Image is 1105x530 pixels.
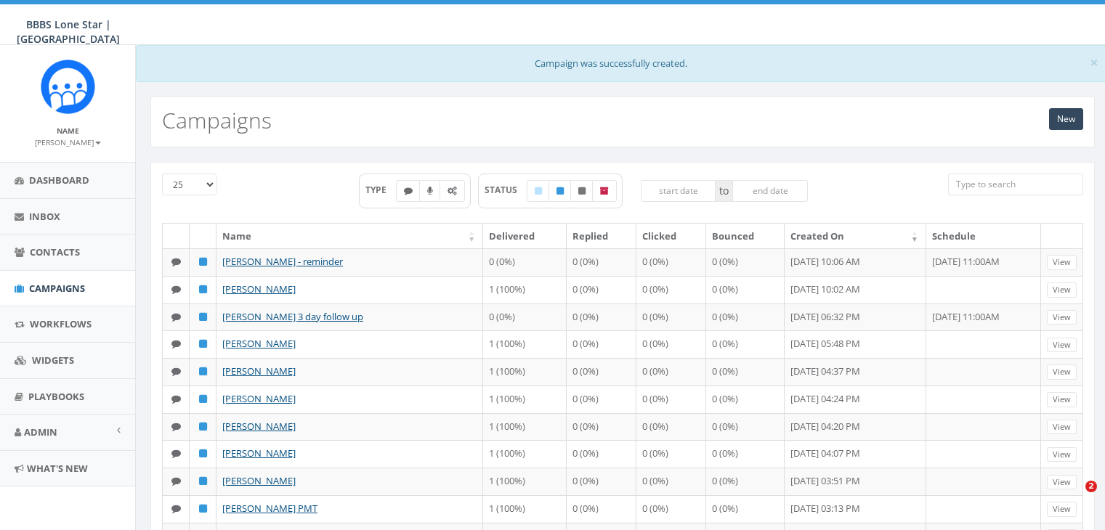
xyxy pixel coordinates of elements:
[1047,310,1077,325] a: View
[1047,392,1077,407] a: View
[222,447,296,460] a: [PERSON_NAME]
[567,468,636,495] td: 0 (0%)
[636,276,706,303] td: 0 (0%)
[483,248,567,276] td: 0 (0%)
[706,413,785,441] td: 0 (0%)
[706,440,785,468] td: 0 (0%)
[706,495,785,523] td: 0 (0%)
[29,282,85,295] span: Campaigns
[199,422,207,431] i: Published
[636,386,706,413] td: 0 (0%)
[199,257,207,266] i: Published
[567,276,636,303] td: 0 (0%)
[636,413,706,441] td: 0 (0%)
[785,276,926,303] td: [DATE] 10:02 AM
[948,174,1083,195] input: Type to search
[785,303,926,331] td: [DATE] 06:32 PM
[222,502,317,515] a: [PERSON_NAME] PMT
[483,276,567,303] td: 1 (100%)
[785,330,926,358] td: [DATE] 05:48 PM
[636,440,706,468] td: 0 (0%)
[785,413,926,441] td: [DATE] 04:20 PM
[567,413,636,441] td: 0 (0%)
[483,386,567,413] td: 1 (100%)
[30,317,92,330] span: Workflows
[785,358,926,386] td: [DATE] 04:37 PM
[199,449,207,458] i: Published
[567,248,636,276] td: 0 (0%)
[716,180,732,202] span: to
[567,495,636,523] td: 0 (0%)
[1085,481,1097,492] span: 2
[24,425,57,439] span: Admin
[35,135,101,148] a: [PERSON_NAME]
[483,330,567,358] td: 1 (100%)
[1047,282,1077,298] a: View
[636,468,706,495] td: 0 (0%)
[785,386,926,413] td: [DATE] 04:24 PM
[706,276,785,303] td: 0 (0%)
[222,310,363,323] a: [PERSON_NAME] 3 day follow up
[32,354,74,367] span: Widgets
[17,17,120,46] span: BBBS Lone Star | [GEOGRAPHIC_DATA]
[222,337,296,350] a: [PERSON_NAME]
[199,285,207,294] i: Published
[171,504,181,513] i: Text SMS
[641,180,716,202] input: start date
[785,495,926,523] td: [DATE] 03:13 PM
[171,476,181,486] i: Text SMS
[483,303,567,331] td: 0 (0%)
[171,339,181,348] i: Text SMS
[732,180,808,202] input: end date
[27,462,88,475] span: What's New
[636,495,706,523] td: 0 (0%)
[926,303,1041,331] td: [DATE] 11:00AM
[567,386,636,413] td: 0 (0%)
[171,367,181,376] i: Text SMS
[636,224,706,249] th: Clicked
[570,180,594,202] label: Unpublished
[199,367,207,376] i: Published
[199,312,207,322] i: Published
[636,358,706,386] td: 0 (0%)
[57,126,79,136] small: Name
[419,180,441,202] label: Ringless Voice Mail
[535,187,542,195] i: Draft
[1047,364,1077,380] a: View
[483,468,567,495] td: 1 (100%)
[1090,55,1098,70] button: Close
[199,476,207,486] i: Published
[222,255,343,268] a: [PERSON_NAME] - reminder
[1047,338,1077,353] a: View
[567,440,636,468] td: 0 (0%)
[30,245,80,258] span: Contacts
[1047,420,1077,435] a: View
[1047,475,1077,490] a: View
[1049,108,1083,130] a: New
[171,312,181,322] i: Text SMS
[222,420,296,433] a: [PERSON_NAME]
[440,180,465,202] label: Automated Message
[485,184,527,196] span: STATUS
[636,303,706,331] td: 0 (0%)
[483,224,567,249] th: Delivered
[483,495,567,523] td: 1 (100%)
[578,187,586,195] i: Unpublished
[483,440,567,468] td: 1 (100%)
[396,180,421,202] label: Text SMS
[199,394,207,404] i: Published
[171,449,181,458] i: Text SMS
[549,180,572,202] label: Published
[222,474,296,487] a: [PERSON_NAME]
[41,60,95,114] img: Rally_Corp_Icon.png
[28,390,84,403] span: Playbooks
[567,330,636,358] td: 0 (0%)
[1090,52,1098,73] span: ×
[171,257,181,266] i: Text SMS
[483,358,567,386] td: 1 (100%)
[199,339,207,348] i: Published
[926,224,1041,249] th: Schedule
[1047,255,1077,270] a: View
[448,187,457,195] i: Automated Message
[706,330,785,358] td: 0 (0%)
